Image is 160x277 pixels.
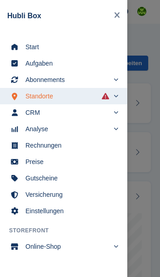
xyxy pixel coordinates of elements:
span: Einstellungen [25,205,114,217]
span: Abonnements [25,73,109,86]
span: Standorte [25,90,109,103]
span: Preise [25,155,114,168]
span: Online-Shop [25,240,109,253]
span: CRM [25,106,109,119]
span: Gutscheine [25,172,114,185]
div: Hubli Box [7,10,110,21]
i: Es sind Fehler bei der Synchronisierung von Smart-Einträgen aufgetreten [102,92,109,100]
span: Rechnungen [25,139,114,152]
span: Analyse [25,123,109,135]
span: Aufgaben [25,57,114,70]
span: Versicherung [25,188,114,201]
span: Start [25,41,114,53]
span: Storefront [9,226,127,235]
button: Close navigation [110,7,124,24]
